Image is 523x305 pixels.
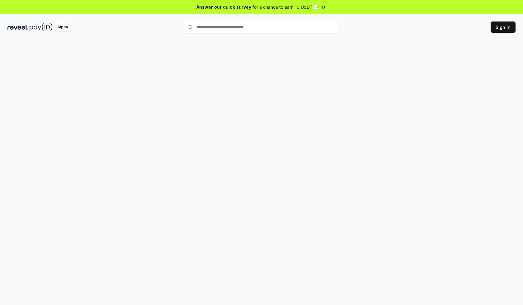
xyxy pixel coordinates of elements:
[491,21,516,33] button: Sign In
[196,4,251,10] span: Answer our quick survey
[30,23,53,31] img: pay_id
[54,23,71,31] div: Alpha
[252,4,319,10] span: for a chance to earn 10 USDT 📝
[7,23,28,31] img: reveel_dark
